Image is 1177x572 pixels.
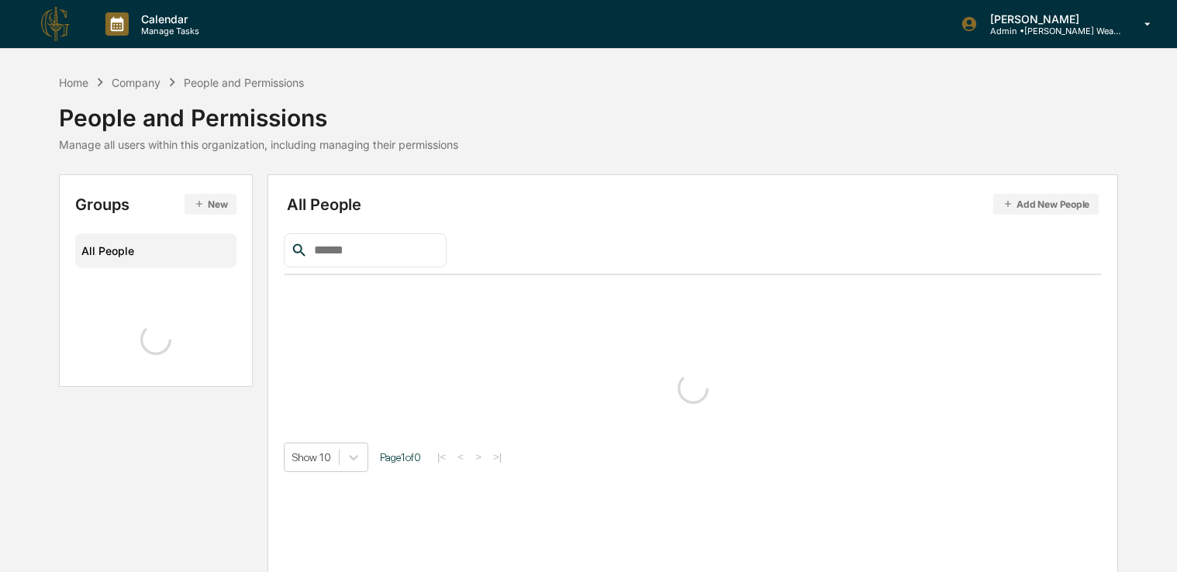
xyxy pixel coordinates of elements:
span: Page 1 of 0 [380,451,421,463]
button: < [453,450,468,463]
div: Home [59,76,88,89]
button: |< [433,450,450,463]
p: [PERSON_NAME] [978,12,1122,26]
div: People and Permissions [59,91,458,132]
div: All People [287,194,1099,215]
p: Manage Tasks [129,26,207,36]
div: Company [112,76,160,89]
img: logo [37,5,74,43]
button: >| [488,450,506,463]
p: Calendar [129,12,207,26]
p: Admin • [PERSON_NAME] Wealth Advisors [978,26,1122,36]
div: All People [81,238,230,264]
div: Groups [75,194,236,215]
div: Manage all users within this organization, including managing their permissions [59,138,458,151]
button: > [471,450,486,463]
button: New [185,194,236,215]
div: People and Permissions [184,76,304,89]
button: Add New People [993,194,1099,215]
